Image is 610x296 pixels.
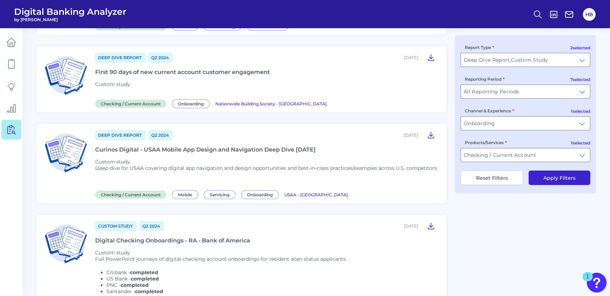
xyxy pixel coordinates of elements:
[204,23,244,29] a: Onboarding
[95,221,137,231] a: Custom Study
[106,288,347,295] li: Santander -
[284,191,348,198] a: USAA - [GEOGRAPHIC_DATA]
[135,288,163,295] strong: completed
[121,282,149,288] strong: completed
[172,190,198,199] span: Mobile
[465,140,507,145] label: Products/Services
[461,171,523,185] button: Reset Filters
[284,192,348,197] span: USAA - [GEOGRAPHIC_DATA]
[106,276,347,282] li: US Bank -
[215,100,327,107] a: Nationwide Building Society - [GEOGRAPHIC_DATA]
[140,221,164,231] a: Q2 2024
[587,273,606,292] button: Open Resource Center, 1 new notification
[215,101,327,106] span: Nationwide Building Society - [GEOGRAPHIC_DATA]
[241,191,282,198] a: Onboarding
[529,171,590,185] button: Apply Filters
[404,132,418,138] div: [DATE]
[95,256,347,262] p: Full PowerPoint journeys of digital checking account onboardings for resident alien status applic...
[130,269,158,276] strong: completed
[95,146,316,153] div: Curinos Digital - USAA Mobile App Design and Navigation Deep Dive [DATE]
[465,76,505,82] label: Reporting Period
[95,23,169,29] a: Checking / Current Account
[148,130,173,140] a: Q2 2024
[42,129,90,177] img: Checking / Current Account
[586,277,589,286] div: 1
[247,23,291,29] a: Multi-channel
[424,52,438,63] button: First 90 days of new current account customer engagement
[172,100,212,107] a: Onboarding
[204,190,235,199] span: Servicing
[131,276,159,282] strong: completed
[204,191,238,198] a: Servicing
[42,220,90,267] img: Checking / Current Account
[95,130,146,140] a: Deep Dive Report
[404,223,418,229] div: [DATE]
[95,237,250,244] div: Digital Checking Onboardings - RA - Bank of America
[95,249,130,256] span: Custom study
[95,191,169,198] a: Checking / Current Account
[465,45,494,50] label: Report Type
[95,165,438,171] p: Deep dive for USAA covering digital app navigation and design opportunities and best-in-class pra...
[465,108,514,113] label: Channel & Experience
[172,99,210,108] span: Onboarding
[148,53,173,63] a: Q2 2024
[95,81,130,87] span: Custom study
[95,159,130,165] span: Custom study
[95,53,146,63] a: Deep Dive Report
[106,282,347,288] li: PNC -
[106,269,347,276] li: Citibank -
[172,23,201,29] a: Mobile
[172,191,201,198] a: Mobile
[95,69,270,75] div: First 90 days of new current account customer engagement
[95,100,166,108] span: Checking / Current Account
[42,52,90,99] img: Checking / Current Account
[95,100,169,107] a: Checking / Current Account
[14,17,127,22] span: by [PERSON_NAME]
[241,190,279,199] span: Onboarding
[95,191,166,199] span: Checking / Current Account
[583,8,596,21] button: HB
[404,55,418,60] div: [DATE]
[14,6,127,17] span: Digital Banking Analyzer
